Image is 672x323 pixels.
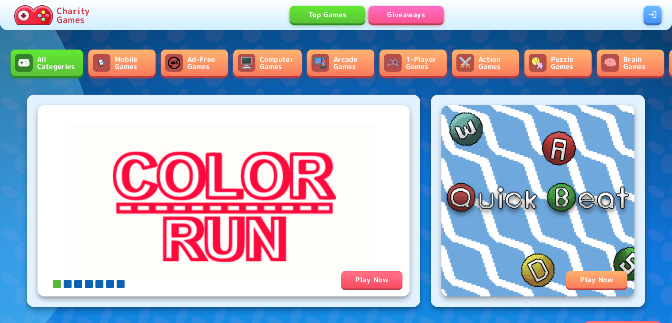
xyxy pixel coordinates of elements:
a: Puzzle GamesPuzzle Games [524,50,592,76]
a: Computer GamesComputer Games [233,50,302,76]
a: All CategoriesAll Categories [11,50,83,76]
a: Play Now [441,105,634,296]
img: Quick Beat [441,105,634,296]
a: Brain GamesBrain Games [597,50,664,76]
a: 1-Player Games1-Player Games [380,50,447,76]
a: Ad-Free GamesAd-Free Games [161,50,228,76]
a: Giveaways [368,6,444,23]
p: Charity Games [57,6,90,24]
a: Top Games [290,6,365,23]
a: Action GamesAction Games [452,50,519,76]
a: Charity Games [11,4,93,27]
a: Arcade GamesArcade Games [307,50,374,76]
a: Play Now [38,105,410,296]
a: Mobile GamesMobile Games [88,50,156,76]
div: Play Now [566,271,627,288]
div: Play Now [341,271,402,288]
img: Charity.Games [14,5,53,25]
img: Color Run [38,105,410,296]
